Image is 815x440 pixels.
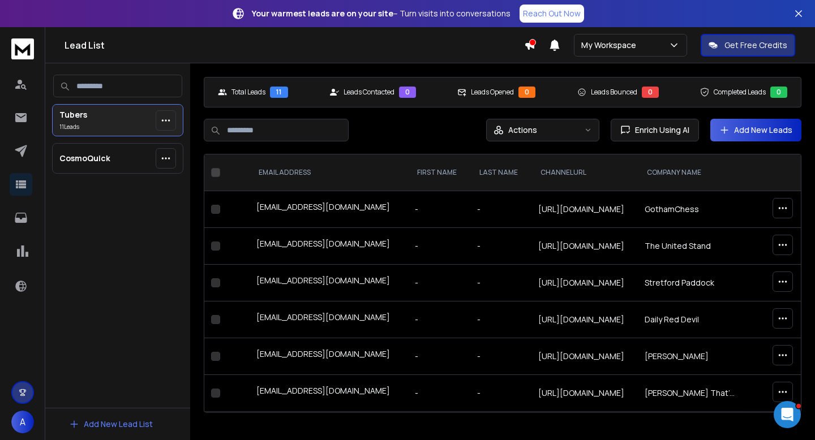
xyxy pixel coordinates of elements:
[701,34,795,57] button: Get Free Credits
[531,154,638,191] th: channelUrl
[256,348,401,364] div: [EMAIL_ADDRESS][DOMAIN_NAME]
[638,154,745,191] th: Company Name
[344,88,394,97] p: Leads Contacted
[724,40,787,51] p: Get Free Credits
[710,119,801,141] button: Add New Leads
[252,8,511,19] p: – Turn visits into conversations
[611,119,699,141] button: Enrich Using AI
[59,123,87,131] p: 11 Lead s
[59,153,110,164] p: CosmoQuick
[11,38,34,59] img: logo
[508,124,537,136] p: Actions
[256,385,401,401] div: [EMAIL_ADDRESS][DOMAIN_NAME]
[774,401,801,428] iframe: Intercom live chat
[470,191,531,228] td: -
[270,87,288,98] div: 11
[520,5,584,23] a: Reach Out Now
[470,228,531,265] td: -
[399,87,416,98] div: 0
[256,312,401,327] div: [EMAIL_ADDRESS][DOMAIN_NAME]
[11,411,34,433] button: A
[471,88,514,97] p: Leads Opened
[60,413,162,435] button: Add New Lead List
[470,265,531,301] td: -
[638,191,745,228] td: GothamChess
[408,301,470,338] td: -
[531,191,638,228] td: [URL][DOMAIN_NAME]
[714,88,766,97] p: Completed Leads
[256,201,401,217] div: [EMAIL_ADDRESS][DOMAIN_NAME]
[719,124,792,136] a: Add New Leads
[252,8,393,19] strong: Your warmest leads are on your site
[408,191,470,228] td: -
[408,265,470,301] td: -
[408,228,470,265] td: -
[256,275,401,291] div: [EMAIL_ADDRESS][DOMAIN_NAME]
[408,338,470,375] td: -
[642,87,659,98] div: 0
[470,338,531,375] td: -
[531,265,638,301] td: [URL][DOMAIN_NAME]
[470,154,531,191] th: LAST NAME
[581,40,641,51] p: My Workspace
[638,265,745,301] td: Stretford Paddock
[59,109,87,120] p: Tubers
[231,88,265,97] p: Total Leads
[638,338,745,375] td: [PERSON_NAME]
[531,338,638,375] td: [URL][DOMAIN_NAME]
[250,154,408,191] th: EMAIL ADDRESS
[523,8,581,19] p: Reach Out Now
[770,87,787,98] div: 0
[638,228,745,265] td: The United Stand
[408,375,470,412] td: -
[531,301,638,338] td: [URL][DOMAIN_NAME]
[638,375,745,412] td: [PERSON_NAME] That's Entertainment!
[65,38,524,52] h1: Lead List
[630,124,689,136] span: Enrich Using AI
[638,301,745,338] td: Daily Red Devil
[470,301,531,338] td: -
[408,154,470,191] th: FIRST NAME
[531,228,638,265] td: [URL][DOMAIN_NAME]
[470,375,531,412] td: -
[591,88,637,97] p: Leads Bounced
[531,375,638,412] td: [URL][DOMAIN_NAME]
[518,87,535,98] div: 0
[256,238,401,254] div: [EMAIL_ADDRESS][DOMAIN_NAME]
